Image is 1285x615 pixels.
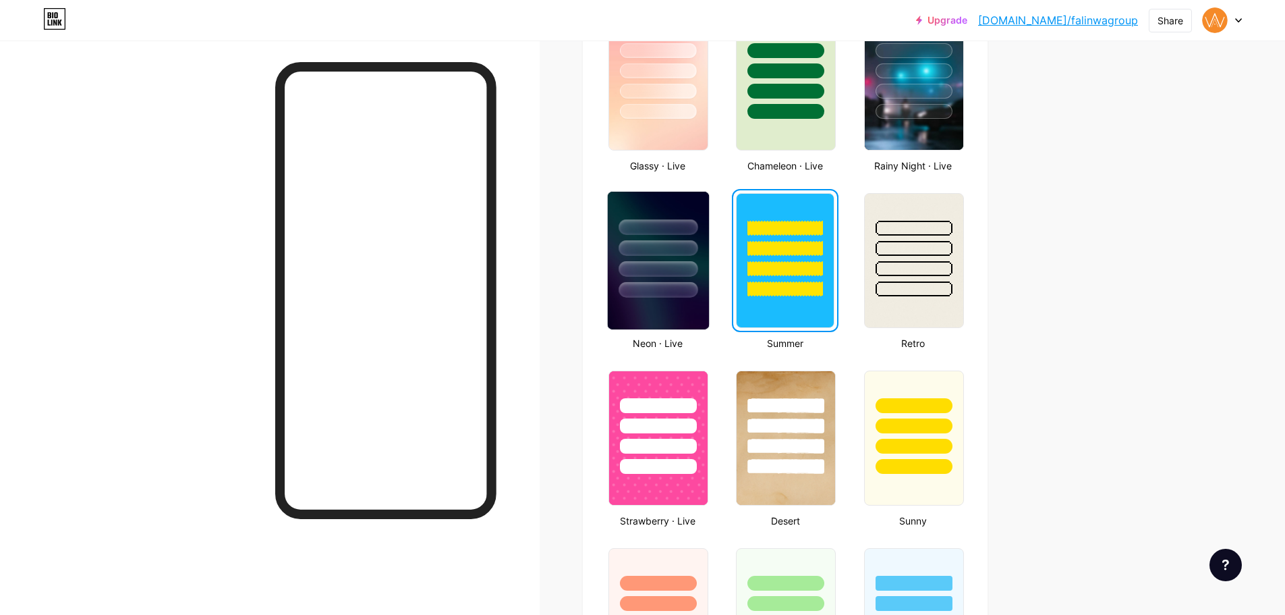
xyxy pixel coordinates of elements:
div: Sunny [860,514,966,528]
a: [DOMAIN_NAME]/falinwagroup [978,12,1138,28]
div: Share [1158,14,1183,28]
div: Neon · Live [604,336,710,350]
div: Glassy · Live [604,159,710,173]
div: Desert [732,514,838,528]
a: Upgrade [916,15,967,26]
div: Rainy Night · Live [860,159,966,173]
div: Chameleon · Live [732,159,838,173]
div: Strawberry · Live [604,514,710,528]
img: falinwagroup [1202,7,1228,33]
img: neon.jpg [608,192,709,329]
div: Summer [732,336,838,350]
div: Retro [860,336,966,350]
